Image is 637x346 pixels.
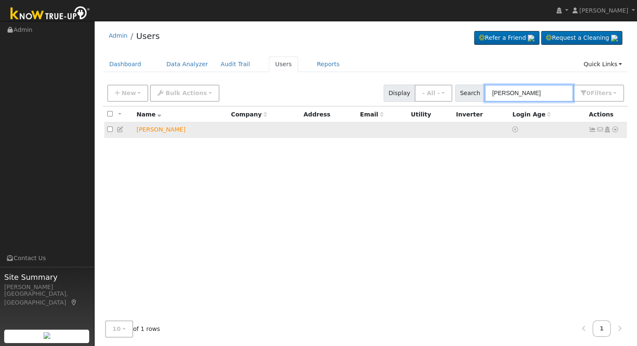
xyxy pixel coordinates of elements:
a: Login As [603,126,611,133]
span: Search [455,85,485,102]
button: New [107,85,149,102]
a: Quick Links [577,57,628,72]
span: Days since last login [512,111,551,118]
span: Display [384,85,415,102]
a: No login access [512,126,520,133]
span: [PERSON_NAME] [579,7,628,14]
div: Utility [411,110,450,119]
span: Site Summary [4,271,90,283]
div: Actions [589,110,624,119]
span: of 1 rows [105,320,160,338]
td: Lead [134,122,228,138]
span: s [608,90,611,96]
input: Search [485,85,573,102]
span: Email [360,111,383,118]
div: [GEOGRAPHIC_DATA], [GEOGRAPHIC_DATA] [4,289,90,307]
div: [PERSON_NAME] [4,283,90,292]
a: Refer a Friend [474,31,539,45]
span: Company name [231,111,267,118]
a: Reports [311,57,346,72]
div: Inverter [456,110,507,119]
a: Users [136,31,160,41]
button: Bulk Actions [150,85,219,102]
a: Not connected [589,126,596,133]
img: retrieve [528,35,534,41]
span: New [121,90,136,96]
button: - All - [415,85,452,102]
a: Dashboard [103,57,148,72]
a: Audit Trail [214,57,256,72]
img: retrieve [611,35,618,41]
a: Other actions [611,125,619,134]
button: 0Filters [573,85,624,102]
img: retrieve [44,332,50,339]
a: Users [269,57,298,72]
a: 1 [593,320,611,337]
button: 10 [105,320,133,338]
i: No email address [596,127,604,132]
a: Map [70,299,78,306]
a: Admin [109,32,128,39]
div: Address [304,110,354,119]
span: Filter [591,90,612,96]
a: Data Analyzer [160,57,214,72]
a: Edit User [117,126,124,133]
span: 10 [113,325,121,332]
span: Name [137,111,161,118]
span: Bulk Actions [165,90,207,96]
a: Request a Cleaning [541,31,622,45]
img: Know True-Up [6,5,94,23]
